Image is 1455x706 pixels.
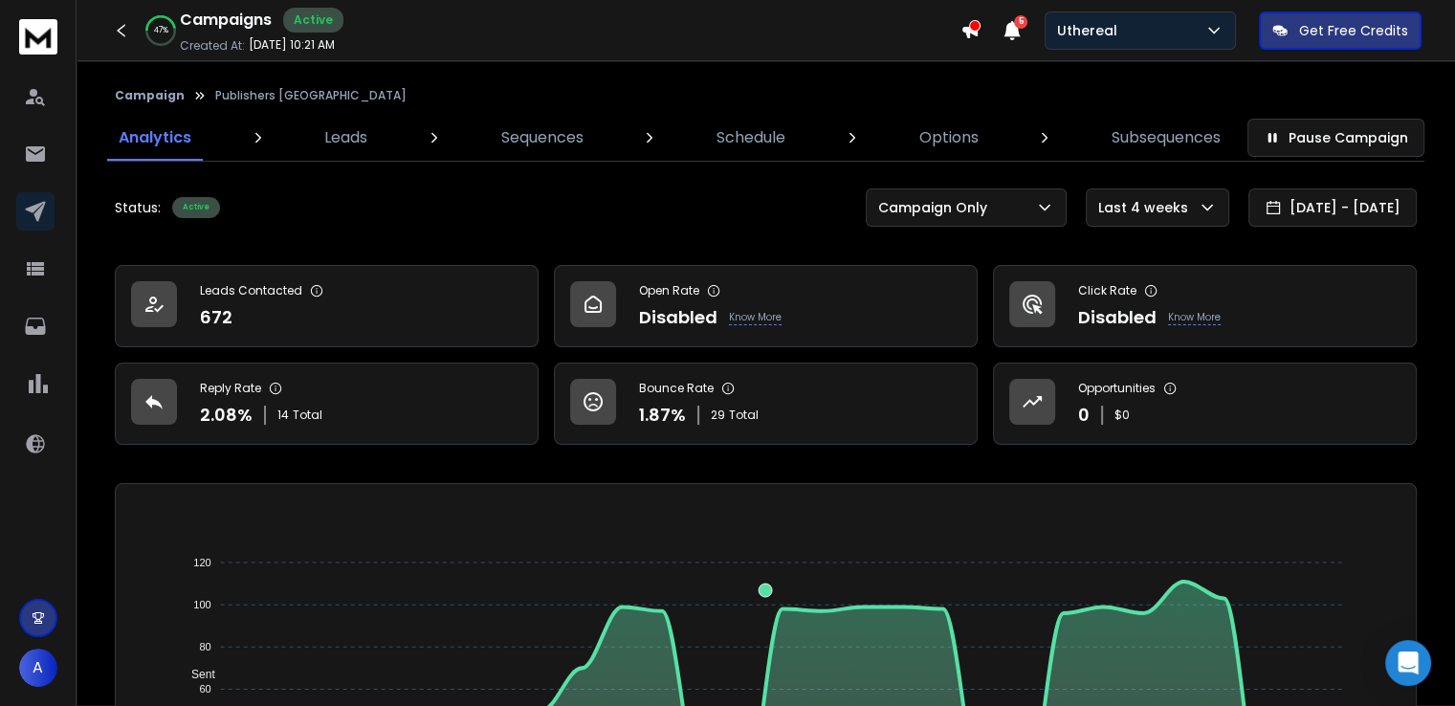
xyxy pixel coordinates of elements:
a: Sequences [490,115,595,161]
tspan: 120 [194,557,211,568]
p: Disabled [1078,304,1157,331]
a: Reply Rate2.08%14Total [115,363,539,445]
a: Click RateDisabledKnow More [993,265,1417,347]
p: Leads [324,126,367,149]
p: Open Rate [639,283,699,298]
p: 1.87 % [639,402,686,429]
p: Leads Contacted [200,283,302,298]
tspan: 60 [200,683,211,695]
p: 2.08 % [200,402,253,429]
p: $ 0 [1114,408,1130,423]
p: Last 4 weeks [1098,198,1196,217]
button: A [19,649,57,687]
button: [DATE] - [DATE] [1248,188,1417,227]
p: Know More [1168,310,1221,325]
span: Total [729,408,759,423]
span: Sent [177,668,215,681]
img: logo [19,19,57,55]
div: Active [283,8,343,33]
a: Schedule [705,115,797,161]
a: Leads Contacted672 [115,265,539,347]
a: Open RateDisabledKnow More [554,265,978,347]
p: Reply Rate [200,381,261,396]
tspan: 80 [200,641,211,652]
div: Open Intercom Messenger [1385,640,1431,686]
p: Schedule [716,126,785,149]
tspan: 100 [194,599,211,610]
button: Get Free Credits [1259,11,1422,50]
p: Click Rate [1078,283,1136,298]
p: Analytics [119,126,191,149]
span: 5 [1014,15,1027,29]
p: Uthereal [1057,21,1125,40]
p: Disabled [639,304,717,331]
p: Options [919,126,979,149]
p: Sequences [501,126,584,149]
p: Status: [115,198,161,217]
span: 29 [711,408,725,423]
h1: Campaigns [180,9,272,32]
p: 47 % [154,25,168,36]
p: Opportunities [1078,381,1156,396]
p: Know More [729,310,782,325]
a: Analytics [107,115,203,161]
p: Campaign Only [878,198,995,217]
button: Pause Campaign [1247,119,1424,157]
p: [DATE] 10:21 AM [249,37,335,53]
div: Active [172,197,220,218]
a: Subsequences [1100,115,1232,161]
span: Total [293,408,322,423]
p: 672 [200,304,232,331]
p: Bounce Rate [639,381,714,396]
span: 14 [277,408,289,423]
p: 0 [1078,402,1090,429]
a: Leads [313,115,379,161]
p: Get Free Credits [1299,21,1408,40]
p: Created At: [180,38,245,54]
a: Opportunities0$0 [993,363,1417,445]
a: Bounce Rate1.87%29Total [554,363,978,445]
button: Campaign [115,88,185,103]
a: Options [908,115,990,161]
p: Subsequences [1112,126,1221,149]
p: Publishers [GEOGRAPHIC_DATA] [215,88,407,103]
